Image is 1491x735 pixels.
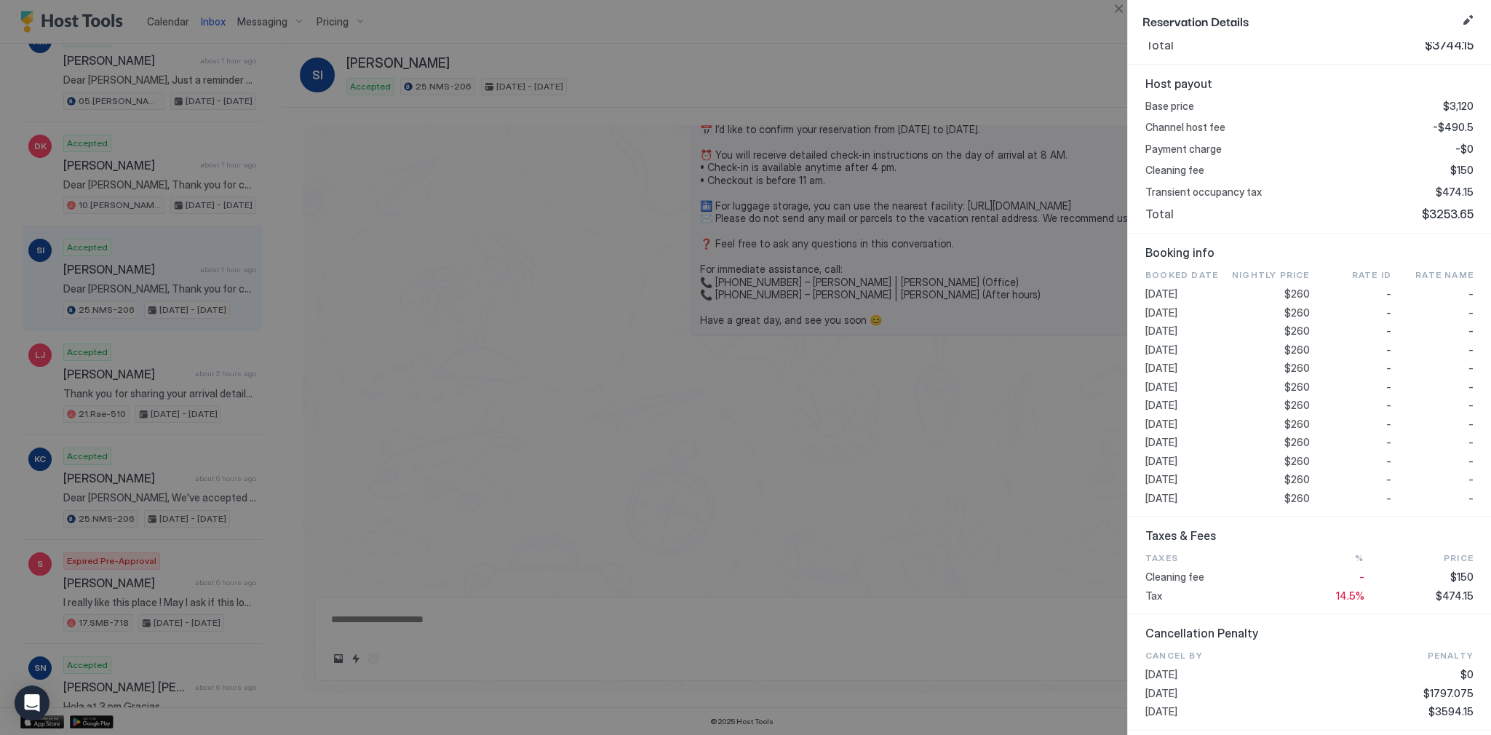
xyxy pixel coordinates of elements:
span: $3,120 [1443,100,1474,113]
span: [DATE] [1145,287,1228,301]
span: - [1386,399,1391,412]
span: $1797.075 [1423,687,1474,700]
div: Open Intercom Messenger [15,686,49,720]
span: Taxes & Fees [1145,528,1474,543]
span: Cancellation Penalty [1145,626,1474,640]
span: [DATE] [1145,418,1228,431]
span: - [1468,306,1474,319]
span: $260 [1284,325,1310,338]
span: - [1468,343,1474,357]
span: Base price [1145,100,1194,113]
span: - [1468,473,1474,486]
span: Booking info [1145,245,1474,260]
span: $3594.15 [1428,705,1474,718]
span: - [1468,381,1474,394]
span: - [1386,436,1391,449]
span: [DATE] [1145,306,1228,319]
span: [DATE] [1145,455,1228,468]
span: - [1386,325,1391,338]
span: [DATE] [1145,362,1228,375]
span: Transient occupancy tax [1145,186,1262,199]
span: $260 [1284,399,1310,412]
span: $260 [1284,436,1310,449]
span: - [1386,343,1391,357]
span: Tax [1145,589,1255,603]
span: Host payout [1145,76,1474,91]
span: $150 [1450,164,1474,177]
span: -$490.5 [1433,121,1474,134]
span: Rate Name [1415,269,1474,282]
span: % [1355,552,1364,565]
span: - [1468,399,1474,412]
span: [DATE] [1145,325,1228,338]
span: $260 [1284,287,1310,301]
span: - [1386,455,1391,468]
span: - [1468,418,1474,431]
span: $260 [1284,473,1310,486]
span: - [1468,287,1474,301]
span: $0 [1460,668,1474,681]
span: Reservation Details [1142,12,1456,30]
span: $260 [1284,306,1310,319]
span: Penalty [1428,649,1474,662]
span: $474.15 [1436,589,1474,603]
span: [DATE] [1145,687,1310,700]
span: [DATE] [1145,473,1228,486]
span: Channel host fee [1145,121,1225,134]
span: [DATE] [1145,436,1228,449]
span: Rate ID [1352,269,1391,282]
span: - [1386,306,1391,319]
span: Total [1145,207,1174,221]
span: Booked Date [1145,269,1228,282]
span: $3744.15 [1425,38,1474,52]
span: $3253.65 [1422,207,1474,221]
span: $474.15 [1436,186,1474,199]
span: - [1386,492,1391,505]
span: $260 [1284,455,1310,468]
span: - [1468,455,1474,468]
span: -$0 [1455,143,1474,156]
span: CANCEL BY [1145,649,1310,662]
span: [DATE] [1145,381,1228,394]
span: Payment charge [1145,143,1222,156]
span: [DATE] [1145,705,1310,718]
span: - [1386,418,1391,431]
span: Total [1145,38,1174,52]
span: - [1468,362,1474,375]
span: [DATE] [1145,399,1228,412]
span: Cleaning fee [1145,164,1204,177]
span: Taxes [1145,552,1255,565]
button: Edit reservation [1459,12,1476,29]
span: [DATE] [1145,492,1228,505]
span: Cleaning fee [1145,571,1255,584]
span: - [1468,436,1474,449]
span: - [1386,362,1391,375]
span: $260 [1284,362,1310,375]
span: Nightly Price [1232,269,1310,282]
span: [DATE] [1145,343,1228,357]
span: [DATE] [1145,668,1310,681]
span: $260 [1284,343,1310,357]
span: $260 [1284,418,1310,431]
span: $150 [1450,571,1474,584]
span: - [1468,492,1474,505]
span: - [1468,325,1474,338]
span: - [1386,381,1391,394]
span: 14.5% [1336,589,1364,603]
span: $260 [1284,381,1310,394]
span: - [1386,473,1391,486]
span: - [1359,571,1364,584]
span: - [1386,287,1391,301]
span: $260 [1284,492,1310,505]
span: Price [1444,552,1474,565]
